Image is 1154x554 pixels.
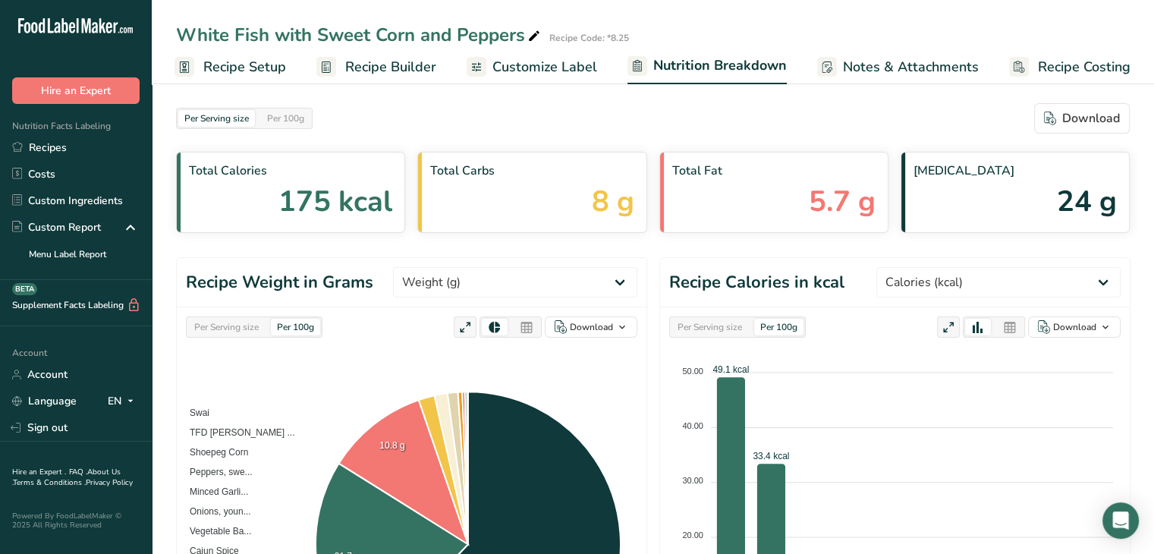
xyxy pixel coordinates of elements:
span: TFD [PERSON_NAME] ... [178,427,295,438]
span: Vegetable Ba... [178,526,251,537]
a: Nutrition Breakdown [627,49,787,85]
a: FAQ . [69,467,87,477]
span: Onions, youn... [178,506,251,517]
div: Per 100g [754,319,803,335]
span: Nutrition Breakdown [653,55,787,76]
button: Hire an Expert [12,77,140,104]
a: Privacy Policy [86,477,133,488]
div: EN [108,392,140,411]
span: Recipe Setup [203,57,286,77]
span: Recipe Costing [1038,57,1130,77]
button: Download [1028,316,1121,338]
span: Total Calories [189,162,392,180]
span: Peppers, swe... [178,467,253,477]
div: Per Serving size [188,319,265,335]
span: Notes & Attachments [843,57,979,77]
tspan: 50.00 [682,367,703,376]
div: Per Serving size [671,319,748,335]
span: 8 g [592,180,634,223]
span: Minced Garli... [178,486,248,497]
a: Customize Label [467,50,597,84]
span: Recipe Builder [345,57,436,77]
div: Powered By FoodLabelMaker © 2025 All Rights Reserved [12,512,140,530]
a: About Us . [12,467,121,488]
div: Per Serving size [178,110,255,127]
div: Per 100g [261,110,310,127]
span: 175 kcal [278,180,392,223]
h1: Recipe Weight in Grams [186,270,373,295]
span: Total Fat [672,162,876,180]
tspan: 30.00 [682,476,703,485]
div: Recipe Code: *8.25 [549,31,629,45]
span: 24 g [1057,180,1117,223]
div: Download [1044,109,1120,127]
div: Per 100g [271,319,320,335]
a: Recipe Setup [175,50,286,84]
a: Terms & Conditions . [13,477,86,488]
span: Swai [178,408,209,418]
button: Download [545,316,637,338]
span: Shoepeg Corn [178,447,248,458]
a: Notes & Attachments [817,50,979,84]
div: Custom Report [12,219,101,235]
div: Download [570,320,613,334]
button: Download [1034,103,1130,134]
h1: Recipe Calories in kcal [669,270,844,295]
span: 5.7 g [809,180,876,223]
tspan: 40.00 [682,421,703,430]
span: Total Carbs [430,162,634,180]
a: Recipe Costing [1009,50,1130,84]
div: White Fish with Sweet Corn and Peppers [176,21,543,49]
div: Download [1053,320,1096,334]
a: Recipe Builder [316,50,436,84]
a: Language [12,388,77,414]
span: Customize Label [492,57,597,77]
div: Open Intercom Messenger [1102,502,1139,539]
div: BETA [12,283,37,295]
a: Hire an Expert . [12,467,66,477]
tspan: 20.00 [682,530,703,540]
span: [MEDICAL_DATA] [913,162,1117,180]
